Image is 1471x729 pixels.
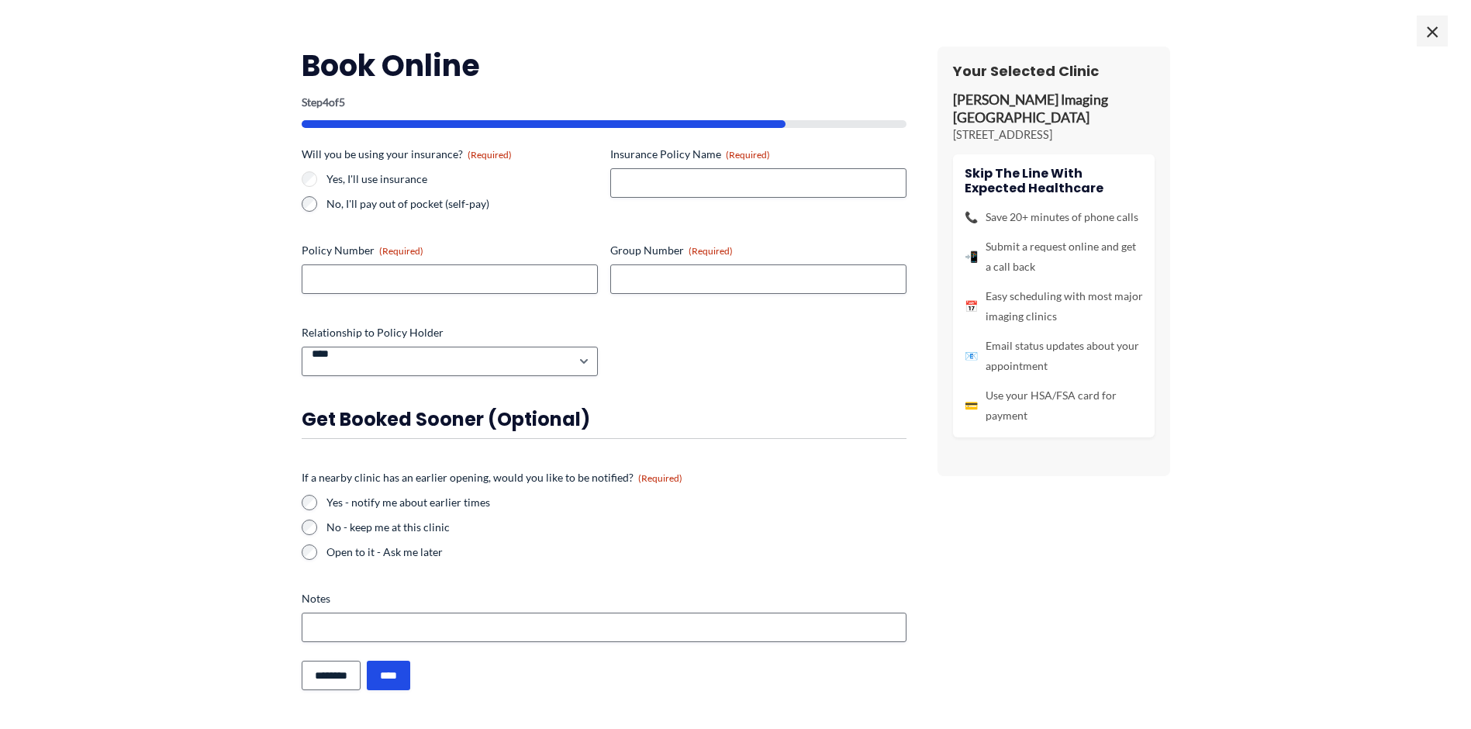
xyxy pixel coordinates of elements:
li: Save 20+ minutes of phone calls [965,207,1143,227]
label: No - keep me at this clinic [326,520,906,535]
h3: Get booked sooner (optional) [302,407,906,431]
li: Use your HSA/FSA card for payment [965,385,1143,426]
li: Submit a request online and get a call back [965,237,1143,277]
label: Open to it - Ask me later [326,544,906,560]
p: [STREET_ADDRESS] [953,127,1155,143]
span: 📞 [965,207,978,227]
h2: Book Online [302,47,906,85]
label: Policy Number [302,243,598,258]
label: Notes [302,591,906,606]
h3: Your Selected Clinic [953,62,1155,80]
legend: If a nearby clinic has an earlier opening, would you like to be notified? [302,470,682,485]
label: Insurance Policy Name [610,147,906,162]
span: (Required) [689,245,733,257]
span: (Required) [638,472,682,484]
span: (Required) [379,245,423,257]
p: [PERSON_NAME] Imaging [GEOGRAPHIC_DATA] [953,92,1155,127]
h4: Skip the line with Expected Healthcare [965,166,1143,195]
span: 📅 [965,296,978,316]
span: 📲 [965,247,978,267]
label: Yes, I'll use insurance [326,171,598,187]
legend: Will you be using your insurance? [302,147,512,162]
span: (Required) [726,149,770,161]
li: Easy scheduling with most major imaging clinics [965,286,1143,326]
span: 5 [339,95,345,109]
span: 4 [323,95,329,109]
span: 📧 [965,346,978,366]
span: (Required) [468,149,512,161]
li: Email status updates about your appointment [965,336,1143,376]
label: Relationship to Policy Holder [302,325,598,340]
span: 💳 [965,396,978,416]
p: Step of [302,97,906,108]
label: Yes - notify me about earlier times [326,495,906,510]
span: × [1417,16,1448,47]
label: No, I'll pay out of pocket (self-pay) [326,196,598,212]
label: Group Number [610,243,906,258]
